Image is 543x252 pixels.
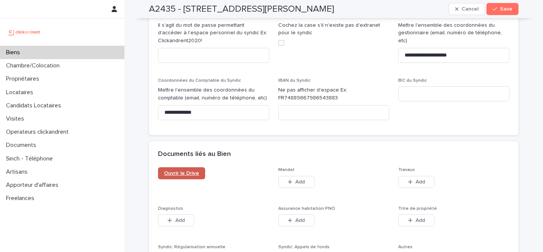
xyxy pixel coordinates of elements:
[149,4,334,15] h2: A2435 - [STREET_ADDRESS][PERSON_NAME]
[3,49,26,56] p: Biens
[3,142,42,149] p: Documents
[398,206,437,211] span: Titre de propriété
[158,245,225,249] span: Syndic: Régularisation annuelle
[3,182,64,189] p: Apporteur d'affaires
[175,218,185,223] span: Add
[278,86,390,102] p: Ne pas afficher d'espace Ex: FR74889867986543883
[164,171,199,176] span: Ouvrir le Drive
[278,168,295,172] span: Mandat
[398,21,509,45] p: Mettre l'ensemble des coordonnées du gestionnaire (email, numéro de téléphone, etc)
[278,78,310,83] span: IBAN du Syndic
[278,206,335,211] span: Assurance habitation PNO
[486,3,518,15] button: Save
[3,128,75,136] p: Operateurs clickandrent
[6,24,43,40] img: UCB0brd3T0yccxBKYDjQ
[278,245,330,249] span: Syndic: Appels de fonds
[3,62,66,69] p: Chambre/Colocation
[158,167,205,179] a: Ouvrir le Drive
[398,168,415,172] span: Travaux
[398,176,434,188] button: Add
[3,75,45,82] p: Propriétaires
[158,214,194,226] button: Add
[3,102,67,109] p: Candidats Locataires
[462,6,479,12] span: Cancel
[3,195,40,202] p: Freelances
[3,89,39,96] p: Locataires
[158,78,241,83] span: Coordonnées du Comptable du Syndic
[158,206,183,211] span: Diagnostics
[398,214,434,226] button: Add
[416,218,425,223] span: Add
[500,6,512,12] span: Save
[158,150,231,159] h2: Documents liés au Bien
[295,218,305,223] span: Add
[3,115,30,122] p: Visites
[416,179,425,185] span: Add
[398,245,413,249] span: Autres
[278,21,390,37] p: Cochez la case s'il n'existe pas d'extranet pour le syndic
[3,155,59,162] p: Sinch - Téléphone
[295,179,305,185] span: Add
[158,21,269,45] p: Il s'agit du mot de passe permettant d'accéder à l'espace personnel du syndic Ex: Clickandrent2020!
[278,176,314,188] button: Add
[3,168,34,176] p: Artisans
[278,214,314,226] button: Add
[158,86,269,102] p: Mettre l'ensemble des coordonnées du comptable (email, numéro de téléphone, etc)
[449,3,485,15] button: Cancel
[398,78,427,83] span: BIC du Syndic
